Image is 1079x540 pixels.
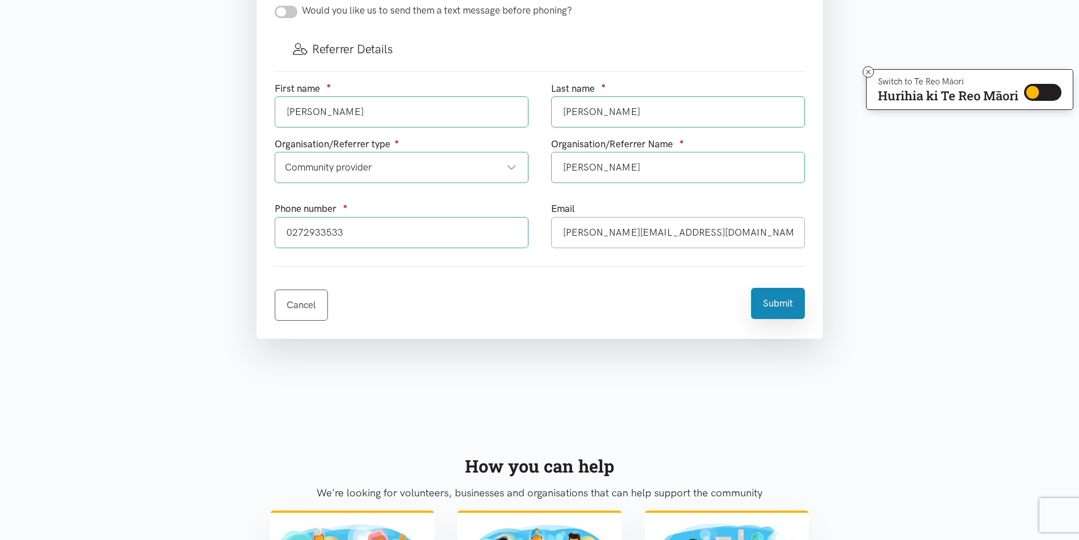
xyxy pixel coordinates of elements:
label: Organisation/Referrer Name [551,137,673,152]
a: Cancel [275,290,328,321]
p: We're looking for volunteers, businesses and organisations that can help support the community [270,484,809,501]
label: Last name [551,81,595,96]
label: Phone number [275,201,336,216]
button: Submit [751,288,805,319]
p: Hurihia ki Te Reo Māori [878,91,1018,101]
h3: Referrer Details [293,41,787,57]
label: First name [275,81,320,96]
sup: ● [395,137,399,146]
div: Community provider [285,160,517,175]
sup: ● [327,81,331,90]
div: Organisation/Referrer type [275,137,528,152]
label: Email [551,201,575,216]
p: Switch to Te Reo Māori [878,78,1018,85]
sup: ● [680,137,684,146]
span: Would you like us to send them a text message before phoning? [302,5,572,16]
sup: ● [343,202,348,210]
sup: ● [602,81,606,90]
div: How you can help [270,452,809,480]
